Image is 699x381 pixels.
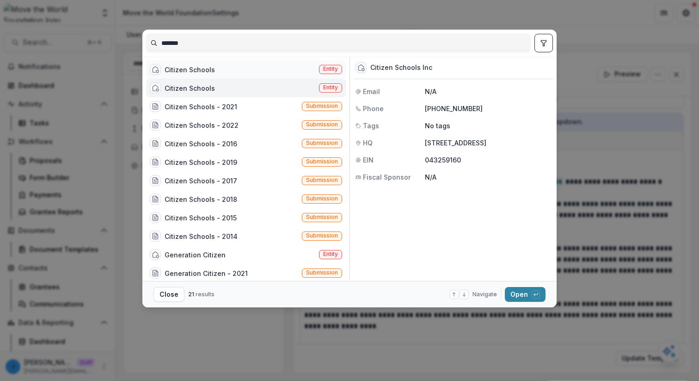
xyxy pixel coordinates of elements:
span: Submission [306,177,338,183]
span: HQ [363,138,373,148]
span: Entity [323,84,338,91]
span: EIN [363,155,374,165]
div: Citizen Schools [165,65,215,75]
span: 21 [188,291,194,298]
p: No tags [425,121,450,131]
div: Citizen Schools [165,83,215,93]
span: Submission [306,121,338,128]
span: Phone [363,104,384,113]
span: Submission [306,140,338,146]
div: Citizen Schools - 2021 [165,102,237,112]
div: Citizen Schools - 2019 [165,157,237,167]
div: Citizen Schools - 2015 [165,213,237,223]
span: Submission [306,103,338,109]
span: Fiscal Sponsor [363,172,411,182]
button: Close [153,287,184,302]
span: Submission [306,214,338,220]
div: Citizen Schools - 2014 [165,231,238,241]
div: Citizen Schools - 2022 [165,120,239,130]
span: Email [363,87,380,96]
div: Citizen Schools - 2018 [165,194,237,204]
div: Generation Citizen [165,250,226,260]
span: results [196,291,215,298]
div: Citizen Schools - 2017 [165,176,237,186]
button: toggle filters [534,34,553,52]
span: Submission [306,158,338,165]
span: Submission [306,232,338,239]
span: Submission [306,195,338,202]
span: Tags [363,121,379,131]
div: Citizen Schools - 2016 [165,139,237,149]
p: [STREET_ADDRESS] [425,138,551,148]
span: Entity [323,251,338,257]
div: Generation Citizen - 2021 [165,269,248,278]
p: N/A [425,172,551,182]
p: 043259160 [425,155,551,165]
p: [PHONE_NUMBER] [425,104,551,113]
div: Citizen Schools Inc [370,64,432,72]
p: N/A [425,87,551,96]
button: Open [505,287,546,302]
span: Navigate [472,290,497,299]
span: Entity [323,66,338,72]
span: Submission [306,269,338,276]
